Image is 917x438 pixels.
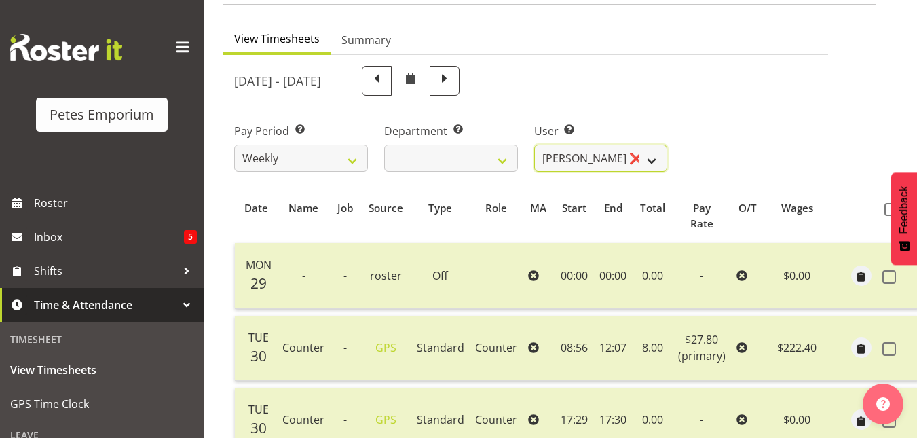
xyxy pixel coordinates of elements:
label: Pay Period [234,123,368,139]
span: Shifts [34,261,176,281]
span: Summary [341,32,391,48]
div: Petes Emporium [50,105,154,125]
td: 08:56 [554,316,594,381]
span: Tue [248,402,269,417]
td: $222.40 [765,316,829,381]
span: 5 [184,230,197,244]
span: End [604,200,622,216]
span: Role [485,200,507,216]
span: Wages [781,200,813,216]
span: MA [530,200,546,216]
td: $0.00 [765,243,829,308]
span: Name [288,200,318,216]
img: Rosterit website logo [10,34,122,61]
span: roster [370,268,402,283]
span: O/T [738,200,757,216]
span: Counter [475,412,517,427]
td: 00:00 [594,243,632,308]
span: - [343,412,347,427]
span: - [343,340,347,355]
span: - [700,268,703,283]
span: Mon [246,257,272,272]
span: Source [369,200,403,216]
span: 30 [250,418,267,437]
span: - [343,268,347,283]
label: User [534,123,668,139]
td: 0.00 [632,243,673,308]
span: Type [428,200,452,216]
span: 29 [250,274,267,293]
span: Date [244,200,268,216]
a: GPS Time Clock [3,387,200,421]
td: Standard [411,316,470,381]
span: Feedback [898,186,910,234]
a: View Timesheets [3,353,200,387]
span: View Timesheets [10,360,193,380]
button: Feedback - Show survey [891,172,917,265]
span: Counter [282,412,324,427]
span: Start [562,200,586,216]
span: View Timesheets [234,31,320,47]
td: 00:00 [554,243,594,308]
span: - [302,268,305,283]
img: help-xxl-2.png [876,397,890,411]
td: Off [411,243,470,308]
span: - [700,412,703,427]
td: 12:07 [594,316,632,381]
span: GPS Time Clock [10,394,193,414]
h5: [DATE] - [DATE] [234,73,321,88]
td: 8.00 [632,316,673,381]
span: Tue [248,330,269,345]
span: Inbox [34,227,184,247]
span: Time & Attendance [34,295,176,315]
div: Timesheet [3,325,200,353]
span: Pay Rate [680,200,723,232]
span: Total [640,200,665,216]
a: GPS [375,340,396,355]
span: Roster [34,193,197,213]
span: 30 [250,346,267,365]
span: Counter [475,340,517,355]
label: Department [384,123,518,139]
span: Job [337,200,353,216]
a: GPS [375,412,396,427]
span: $27.80 (primary) [678,332,726,363]
span: Counter [282,340,324,355]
